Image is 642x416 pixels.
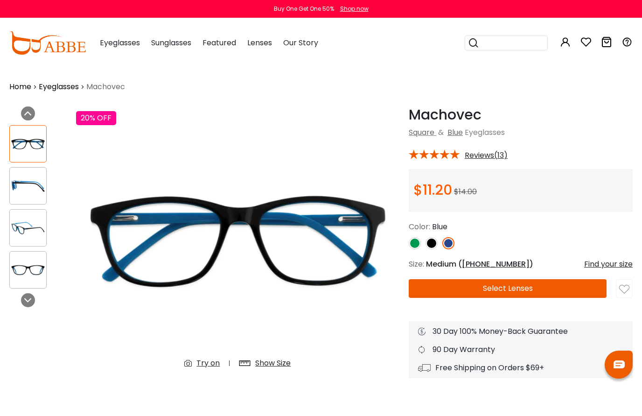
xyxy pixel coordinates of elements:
[462,259,530,269] span: [PHONE_NUMBER]
[274,5,334,13] div: Buy One Get One 50%
[436,127,446,138] span: &
[86,81,125,92] span: Machovec
[10,177,46,195] img: Machovec Blue Acetate Eyeglasses , SpringHinges , UniversalBridgeFit Frames from ABBE Glasses
[10,219,46,237] img: Machovec Blue Acetate Eyeglasses , SpringHinges , UniversalBridgeFit Frames from ABBE Glasses
[454,186,477,197] span: $14.00
[10,261,46,279] img: Machovec Blue Acetate Eyeglasses , SpringHinges , UniversalBridgeFit Frames from ABBE Glasses
[465,151,508,160] span: Reviews(13)
[247,37,272,48] span: Lenses
[619,284,629,295] img: like
[202,37,236,48] span: Featured
[447,127,463,138] a: Blue
[465,127,505,138] span: Eyeglasses
[418,326,623,337] div: 30 Day 100% Money-Back Guarantee
[255,358,291,369] div: Show Size
[10,135,46,153] img: Machovec Blue Acetate Eyeglasses , SpringHinges , UniversalBridgeFit Frames from ABBE Glasses
[426,259,533,269] span: Medium ( )
[9,81,31,92] a: Home
[76,106,399,376] img: Machovec Blue Acetate Eyeglasses , SpringHinges , UniversalBridgeFit Frames from ABBE Glasses
[100,37,140,48] span: Eyeglasses
[196,358,220,369] div: Try on
[413,180,452,200] span: $11.20
[151,37,191,48] span: Sunglasses
[39,81,79,92] a: Eyeglasses
[409,279,607,298] button: Select Lenses
[614,360,625,368] img: chat
[76,111,116,125] div: 20% OFF
[418,362,623,374] div: Free Shipping on Orders $69+
[584,259,633,270] div: Find your size
[409,221,430,232] span: Color:
[9,31,86,55] img: abbeglasses.com
[409,106,633,123] h1: Machovec
[283,37,318,48] span: Our Story
[340,5,369,13] div: Shop now
[335,5,369,13] a: Shop now
[409,259,424,269] span: Size:
[418,344,623,355] div: 90 Day Warranty
[432,221,447,232] span: Blue
[409,127,434,138] a: Square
